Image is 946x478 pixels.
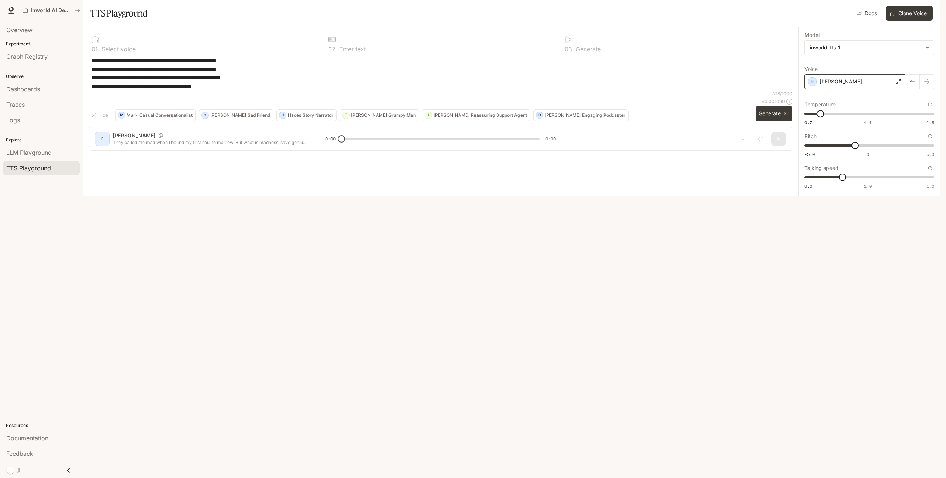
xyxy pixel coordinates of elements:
span: 5.0 [926,151,934,157]
p: [PERSON_NAME] [433,113,469,117]
p: [PERSON_NAME] [820,78,862,85]
p: Select voice [100,46,136,52]
button: D[PERSON_NAME]Engaging Podcaster [533,109,629,121]
button: Reset to default [926,132,934,140]
button: Clone Voice [886,6,933,21]
p: 0 3 . [565,46,574,52]
span: 1.5 [926,119,934,126]
button: MMarkCasual Conversationalist [115,109,196,121]
p: Model [804,33,820,38]
p: Grumpy Man [388,113,416,117]
p: [PERSON_NAME] [210,113,246,117]
div: inworld-tts-1 [805,41,934,55]
h1: TTS Playground [90,6,147,21]
p: Hades [288,113,301,117]
button: Reset to default [926,164,934,172]
p: Temperature [804,102,836,107]
div: M [118,109,125,121]
p: Reassuring Support Agent [471,113,527,117]
button: All workspaces [19,3,84,18]
button: Generate⌘⏎ [756,106,792,121]
button: A[PERSON_NAME]Reassuring Support Agent [422,109,530,121]
p: 0 1 . [92,46,100,52]
p: Story Narrator [303,113,333,117]
p: Inworld AI Demos [31,7,72,14]
span: 0.7 [804,119,812,126]
p: [PERSON_NAME] [545,113,581,117]
div: A [425,109,432,121]
div: T [343,109,349,121]
div: H [279,109,286,121]
p: Talking speed [804,165,838,171]
p: Pitch [804,134,817,139]
span: 1.0 [864,183,872,189]
button: HHadesStory Narrator [276,109,337,121]
button: O[PERSON_NAME]Sad Friend [199,109,273,121]
button: Reset to default [926,100,934,109]
p: [PERSON_NAME] [351,113,387,117]
span: -5.0 [804,151,815,157]
button: T[PERSON_NAME]Grumpy Man [340,109,419,121]
button: Hide [89,109,112,121]
p: Generate [574,46,601,52]
p: Enter text [337,46,366,52]
span: 1.5 [926,183,934,189]
p: Voice [804,66,818,72]
p: 218 / 1000 [773,91,792,97]
a: Docs [855,6,880,21]
div: inworld-tts-1 [810,44,922,51]
span: 1.1 [864,119,872,126]
p: ⌘⏎ [784,112,789,116]
p: Engaging Podcaster [582,113,625,117]
span: 0.5 [804,183,812,189]
p: Casual Conversationalist [139,113,193,117]
div: D [536,109,543,121]
p: Mark [127,113,138,117]
p: Sad Friend [248,113,270,117]
p: 0 2 . [328,46,337,52]
div: O [202,109,208,121]
span: 0 [867,151,869,157]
